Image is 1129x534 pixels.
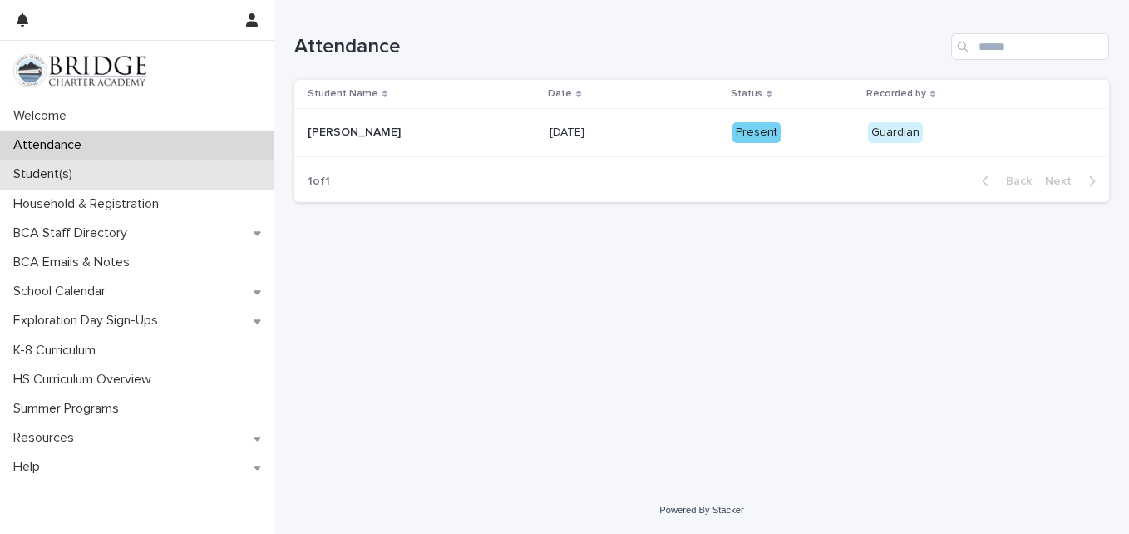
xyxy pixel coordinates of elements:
[7,430,87,446] p: Resources
[659,505,743,515] a: Powered By Stacker
[13,54,146,87] img: V1C1m3IdTEidaUdm9Hs0
[996,176,1032,187] span: Back
[951,33,1109,60] input: Search
[294,35,944,59] h1: Attendance
[7,166,86,182] p: Student(s)
[7,196,172,212] p: Household & Registration
[308,122,404,140] p: [PERSON_NAME]
[294,161,343,202] p: 1 of 1
[7,459,53,475] p: Help
[1045,176,1082,187] span: Next
[548,85,572,103] p: Date
[7,313,171,329] p: Exploration Day Sign-Ups
[731,85,762,103] p: Status
[7,108,80,124] p: Welcome
[7,401,132,417] p: Summer Programs
[550,122,588,140] p: [DATE]
[308,85,378,103] p: Student Name
[7,225,141,241] p: BCA Staff Directory
[7,255,143,270] p: BCA Emails & Notes
[732,122,781,143] div: Present
[969,174,1038,189] button: Back
[7,137,95,153] p: Attendance
[7,284,119,299] p: School Calendar
[7,343,109,358] p: K-8 Curriculum
[7,372,165,388] p: HS Curriculum Overview
[294,109,1109,157] tr: [PERSON_NAME][PERSON_NAME] [DATE][DATE] PresentGuardian
[868,122,923,143] div: Guardian
[866,85,926,103] p: Recorded by
[1038,174,1109,189] button: Next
